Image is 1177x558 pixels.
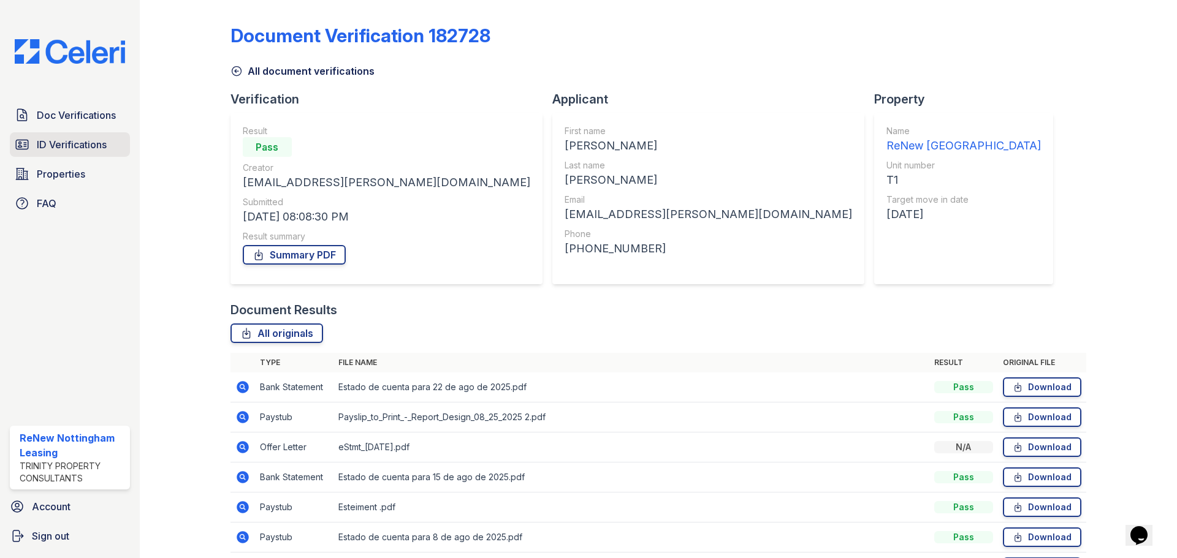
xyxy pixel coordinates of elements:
div: Target move in date [886,194,1041,206]
a: Download [1003,407,1081,427]
td: Offer Letter [255,432,333,462]
a: All document verifications [230,64,375,78]
a: FAQ [10,191,130,216]
div: [DATE] [886,206,1041,223]
div: [PERSON_NAME] [565,172,852,189]
a: Properties [10,162,130,186]
img: CE_Logo_Blue-a8612792a0a2168367f1c8372b55b34899dd931a85d93a1a3d3e32e68fde9ad4.png [5,39,135,64]
div: Phone [565,228,852,240]
a: Account [5,494,135,519]
div: Pass [934,531,993,543]
span: Properties [37,167,85,181]
div: Verification [230,91,552,108]
a: Doc Verifications [10,103,130,127]
td: Paystub [255,492,333,522]
td: Estado de cuenta para 8 de ago de 2025.pdf [333,522,929,552]
iframe: chat widget [1126,509,1165,546]
div: [PHONE_NUMBER] [565,240,852,257]
div: Pass [934,381,993,393]
div: [DATE] 08:08:30 PM [243,208,530,225]
div: [EMAIL_ADDRESS][PERSON_NAME][DOMAIN_NAME] [243,174,530,191]
td: Esteiment .pdf [333,492,929,522]
div: N/A [934,441,993,453]
a: Download [1003,377,1081,397]
a: Download [1003,497,1081,517]
div: Applicant [552,91,874,108]
div: Submitted [243,196,530,208]
div: ReNew Nottingham Leasing [20,431,125,460]
td: Bank Statement [255,372,333,402]
div: Last name [565,159,852,172]
span: Account [32,499,70,514]
span: FAQ [37,196,56,211]
div: T1 [886,172,1041,189]
div: [PERSON_NAME] [565,137,852,154]
td: Estado de cuenta para 22 de ago de 2025.pdf [333,372,929,402]
td: Bank Statement [255,462,333,492]
th: Original file [998,353,1086,372]
span: Doc Verifications [37,108,116,123]
div: [EMAIL_ADDRESS][PERSON_NAME][DOMAIN_NAME] [565,206,852,223]
a: All originals [230,323,323,343]
div: Creator [243,162,530,174]
th: Type [255,353,333,372]
a: Sign out [5,524,135,548]
div: Trinity Property Consultants [20,460,125,484]
div: Unit number [886,159,1041,172]
a: Name ReNew [GEOGRAPHIC_DATA] [886,125,1041,154]
a: ID Verifications [10,132,130,157]
a: Summary PDF [243,245,346,265]
span: Sign out [32,529,69,543]
th: File name [333,353,929,372]
div: Name [886,125,1041,137]
td: eStmt_[DATE].pdf [333,432,929,462]
div: Pass [934,471,993,483]
td: Estado de cuenta para 15 de ago de 2025.pdf [333,462,929,492]
div: Email [565,194,852,206]
td: Paystub [255,522,333,552]
div: Property [874,91,1063,108]
a: Download [1003,467,1081,487]
div: Pass [934,501,993,513]
a: Download [1003,437,1081,457]
div: Result [243,125,530,137]
a: Download [1003,527,1081,547]
div: Result summary [243,230,530,243]
div: Document Verification 182728 [230,25,490,47]
div: ReNew [GEOGRAPHIC_DATA] [886,137,1041,154]
div: Pass [243,137,292,157]
div: Pass [934,411,993,423]
span: ID Verifications [37,137,107,152]
th: Result [929,353,998,372]
td: Payslip_to_Print_-_Report_Design_08_25_2025 2.pdf [333,402,929,432]
div: Document Results [230,301,337,319]
div: First name [565,125,852,137]
td: Paystub [255,402,333,432]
